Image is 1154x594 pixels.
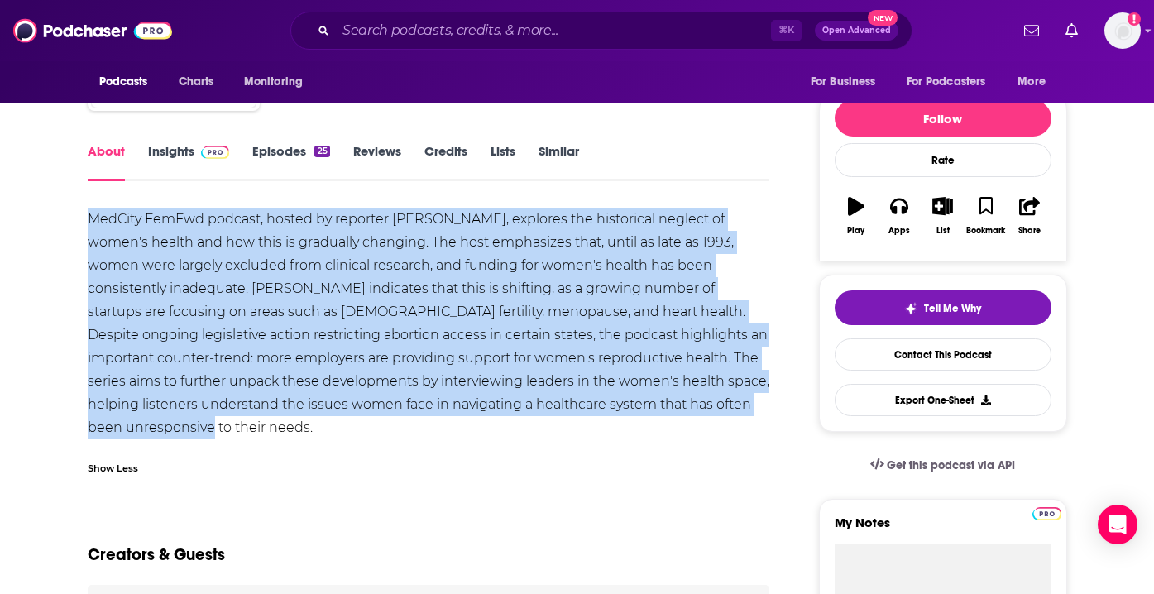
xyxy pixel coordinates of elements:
[835,186,878,246] button: Play
[835,290,1051,325] button: tell me why sparkleTell Me Why
[424,143,467,181] a: Credits
[857,445,1029,486] a: Get this podcast via API
[815,21,898,41] button: Open AdvancedNew
[1104,12,1141,49] img: User Profile
[1104,12,1141,49] button: Show profile menu
[896,66,1010,98] button: open menu
[88,544,225,565] h2: Creators & Guests
[1018,70,1046,93] span: More
[168,66,224,98] a: Charts
[847,226,864,236] div: Play
[1006,66,1066,98] button: open menu
[868,10,898,26] span: New
[1059,17,1085,45] a: Show notifications dropdown
[888,226,910,236] div: Apps
[835,143,1051,177] div: Rate
[336,17,771,44] input: Search podcasts, credits, & more...
[88,208,770,439] div: MedCity FemFwd podcast, hosted by reporter [PERSON_NAME], explores the historical neglect of wome...
[887,458,1015,472] span: Get this podcast via API
[878,186,921,246] button: Apps
[539,143,579,181] a: Similar
[88,143,125,181] a: About
[835,338,1051,371] a: Contact This Podcast
[244,70,303,93] span: Monitoring
[1018,17,1046,45] a: Show notifications dropdown
[491,143,515,181] a: Lists
[1008,186,1051,246] button: Share
[1018,226,1041,236] div: Share
[290,12,912,50] div: Search podcasts, credits, & more...
[822,26,891,35] span: Open Advanced
[88,66,170,98] button: open menu
[936,226,950,236] div: List
[1032,505,1061,520] a: Pro website
[1104,12,1141,49] span: Logged in as SolComms
[921,186,964,246] button: List
[13,15,172,46] img: Podchaser - Follow, Share and Rate Podcasts
[771,20,802,41] span: ⌘ K
[965,186,1008,246] button: Bookmark
[1098,505,1137,544] div: Open Intercom Messenger
[835,100,1051,137] button: Follow
[966,226,1005,236] div: Bookmark
[314,146,329,157] div: 25
[148,143,230,181] a: InsightsPodchaser Pro
[99,70,148,93] span: Podcasts
[907,70,986,93] span: For Podcasters
[835,384,1051,416] button: Export One-Sheet
[1128,12,1141,26] svg: Add a profile image
[924,302,981,315] span: Tell Me Why
[799,66,897,98] button: open menu
[353,143,401,181] a: Reviews
[1032,507,1061,520] img: Podchaser Pro
[232,66,324,98] button: open menu
[811,70,876,93] span: For Business
[201,146,230,159] img: Podchaser Pro
[904,302,917,315] img: tell me why sparkle
[252,143,329,181] a: Episodes25
[179,70,214,93] span: Charts
[835,515,1051,544] label: My Notes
